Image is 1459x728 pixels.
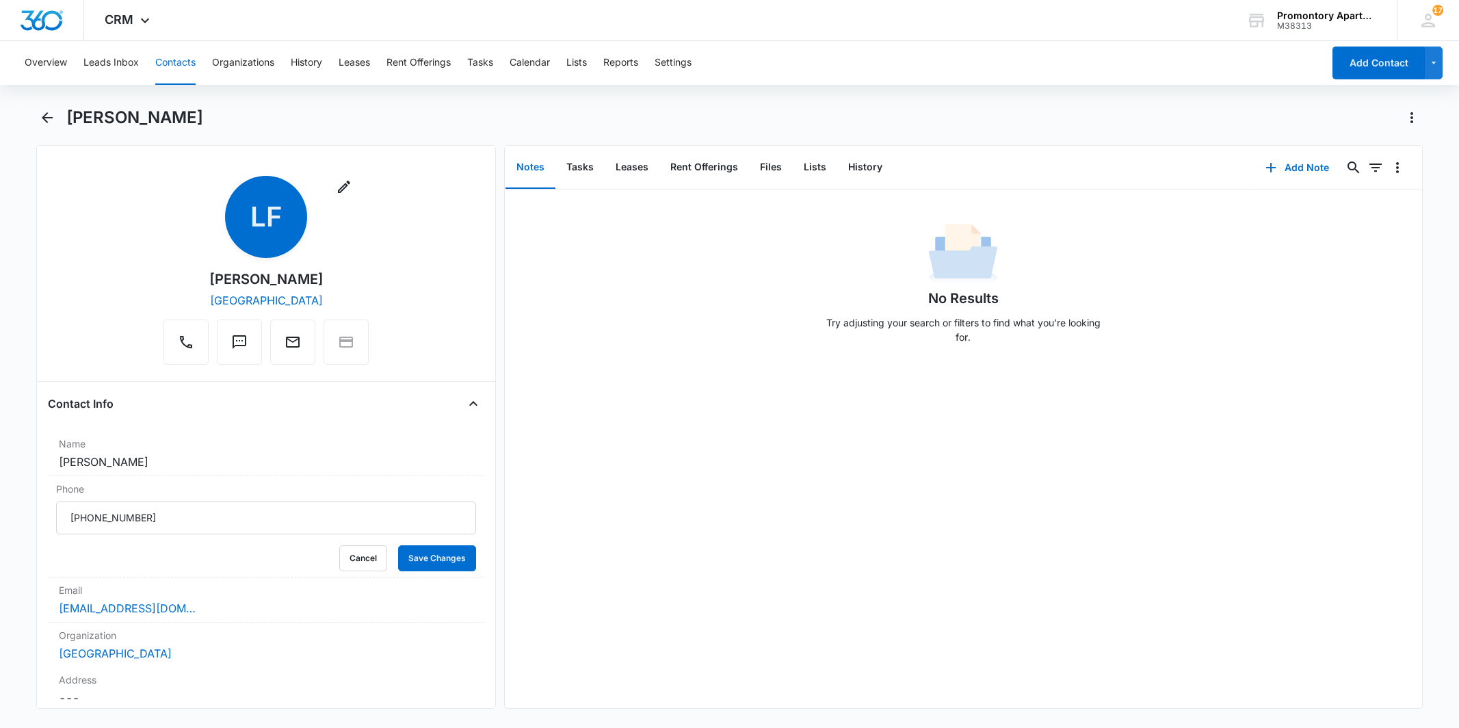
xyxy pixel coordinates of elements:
[1401,107,1423,129] button: Actions
[105,12,133,27] span: CRM
[398,545,476,571] button: Save Changes
[1252,151,1343,184] button: Add Note
[155,41,196,85] button: Contacts
[659,146,749,189] button: Rent Offerings
[59,600,196,616] a: [EMAIL_ADDRESS][DOMAIN_NAME]
[212,41,274,85] button: Organizations
[83,41,139,85] button: Leads Inbox
[163,341,209,352] a: Call
[1277,10,1377,21] div: account name
[555,146,605,189] button: Tasks
[1332,47,1425,79] button: Add Contact
[48,667,484,712] div: Address---
[1365,157,1386,179] button: Filters
[59,583,473,597] label: Email
[386,41,451,85] button: Rent Offerings
[25,41,67,85] button: Overview
[56,482,475,496] label: Phone
[209,269,324,289] div: [PERSON_NAME]
[339,545,387,571] button: Cancel
[339,41,370,85] button: Leases
[59,628,473,642] label: Organization
[566,41,587,85] button: Lists
[66,107,203,128] h1: [PERSON_NAME]
[749,146,793,189] button: Files
[929,220,997,288] img: No Data
[1343,157,1365,179] button: Search...
[605,146,659,189] button: Leases
[48,623,484,667] div: Organization[GEOGRAPHIC_DATA]
[270,320,315,365] button: Email
[837,146,893,189] button: History
[36,107,57,129] button: Back
[1277,21,1377,31] div: account id
[793,146,837,189] button: Lists
[59,690,473,706] dd: ---
[928,288,999,309] h1: No Results
[210,294,323,307] a: [GEOGRAPHIC_DATA]
[59,647,172,660] a: [GEOGRAPHIC_DATA]
[217,341,262,352] a: Text
[1432,5,1443,16] div: notifications count
[603,41,638,85] button: Reports
[1432,5,1443,16] span: 17
[163,320,209,365] button: Call
[217,320,262,365] button: Text
[819,315,1107,344] p: Try adjusting your search or filters to find what you’re looking for.
[655,41,692,85] button: Settings
[462,393,484,415] button: Close
[59,454,473,470] dd: [PERSON_NAME]
[225,176,307,258] span: LF
[505,146,555,189] button: Notes
[467,41,493,85] button: Tasks
[291,41,322,85] button: History
[59,437,473,451] label: Name
[1386,157,1408,179] button: Overflow Menu
[48,395,114,412] h4: Contact Info
[48,577,484,623] div: Email[EMAIL_ADDRESS][DOMAIN_NAME]
[510,41,550,85] button: Calendar
[48,431,484,476] div: Name[PERSON_NAME]
[56,502,475,534] input: Phone
[270,341,315,352] a: Email
[59,673,473,687] label: Address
